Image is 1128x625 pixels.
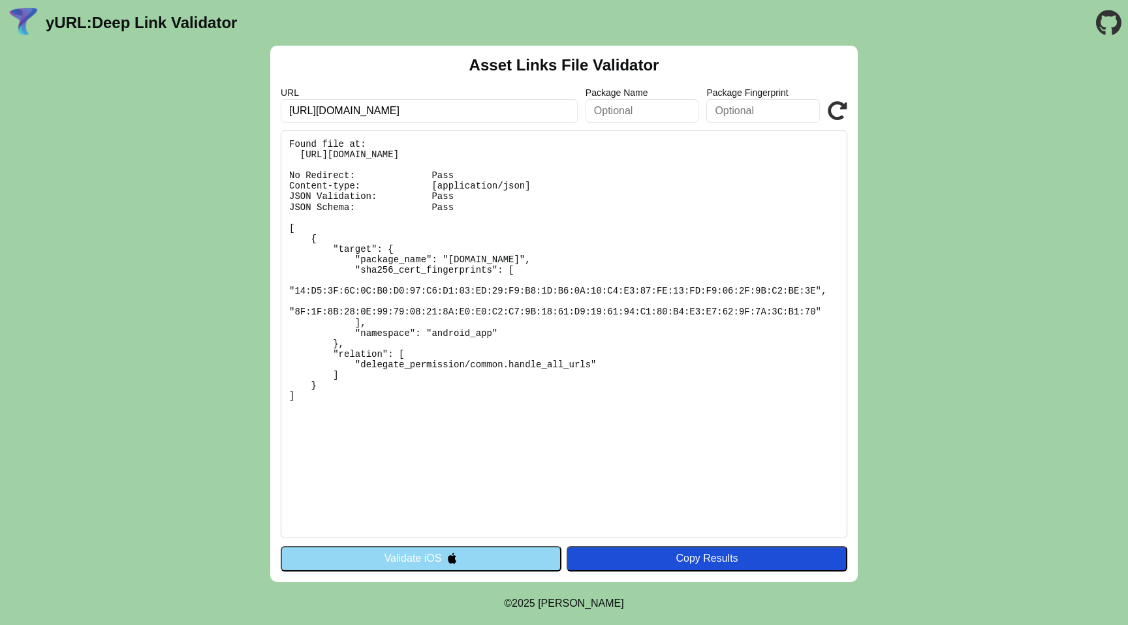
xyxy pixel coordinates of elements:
[706,87,820,98] label: Package Fingerprint
[538,598,624,609] a: Michael Ibragimchayev's Personal Site
[446,553,458,564] img: appleIcon.svg
[469,56,659,74] h2: Asset Links File Validator
[512,598,535,609] span: 2025
[573,553,841,564] div: Copy Results
[281,130,847,538] pre: Found file at: [URL][DOMAIN_NAME] No Redirect: Pass Content-type: [application/json] JSON Validat...
[504,582,623,625] footer: ©
[281,87,578,98] label: URL
[706,99,820,123] input: Optional
[7,6,40,40] img: yURL Logo
[281,546,561,571] button: Validate iOS
[567,546,847,571] button: Copy Results
[281,99,578,123] input: Required
[586,99,699,123] input: Optional
[46,14,237,32] a: yURL:Deep Link Validator
[586,87,699,98] label: Package Name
